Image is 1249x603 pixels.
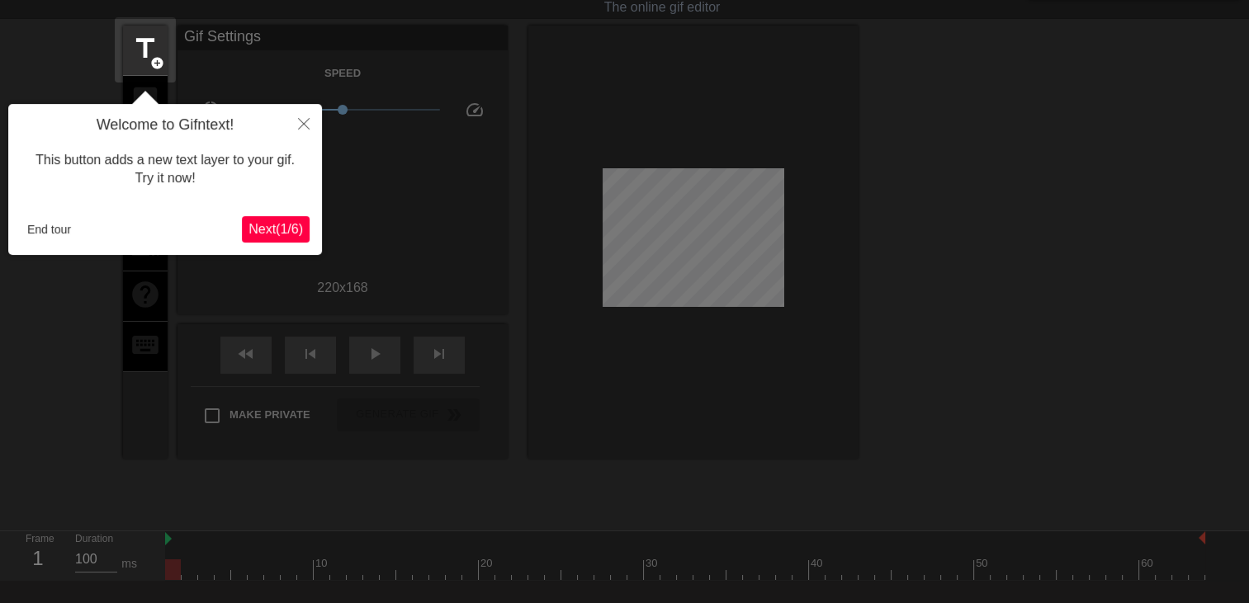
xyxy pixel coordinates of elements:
[21,217,78,242] button: End tour
[286,104,322,142] button: Close
[21,116,310,134] h4: Welcome to Gifntext!
[21,134,310,205] div: This button adds a new text layer to your gif. Try it now!
[242,216,310,243] button: Next
[248,222,303,236] span: Next ( 1 / 6 )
